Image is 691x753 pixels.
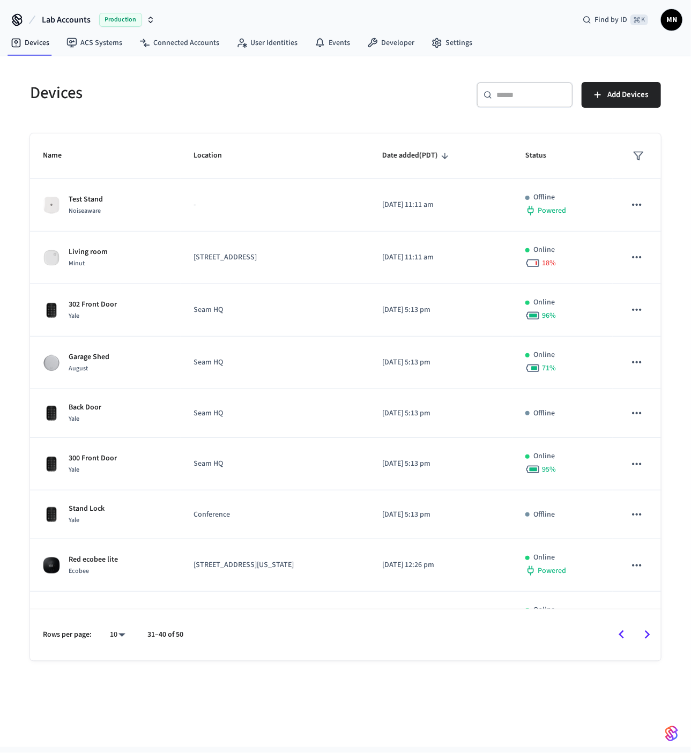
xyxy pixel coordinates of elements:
span: Find by ID [595,14,627,25]
span: 18 % [543,258,556,269]
p: TH8732WF5018 [69,607,117,618]
table: sticky table [30,133,661,697]
a: Devices [2,33,58,53]
button: Go to previous page [609,622,634,647]
a: Settings [423,33,481,53]
span: 71 % [543,363,556,374]
img: Minut Sensor [43,249,60,266]
a: Developer [359,33,423,53]
img: NoiseAware Indoor Sensor [43,197,60,214]
a: User Identities [228,33,306,53]
p: [DATE] 11:11 am [382,252,499,263]
img: August Smart Lock (AUG-SL05-M01-S01) [43,354,60,371]
span: MN [662,10,681,29]
p: [DATE] 5:13 pm [382,458,499,469]
p: Online [534,605,555,616]
h5: Devices [30,82,339,104]
span: August [69,364,88,373]
p: - [194,199,356,211]
span: 96 % [543,310,556,321]
a: Connected Accounts [131,33,228,53]
span: Add Devices [607,88,648,102]
p: Rows per page: [43,629,92,640]
p: [DATE] 5:13 pm [382,509,499,520]
img: ecobee_lite_3 [43,557,60,574]
p: Stand Lock [69,503,105,515]
p: Living room [69,247,108,258]
p: [STREET_ADDRESS] [194,252,356,263]
p: Garage Shed [69,352,109,363]
p: [STREET_ADDRESS][US_STATE] [194,560,356,571]
a: ACS Systems [58,33,131,53]
img: Yale Smart Lock [43,302,60,319]
p: Conference [194,509,356,520]
p: Seam HQ [194,304,356,316]
span: Yale [69,516,79,525]
img: Yale Smart Lock [43,506,60,523]
span: Powered [538,205,567,216]
p: [DATE] 11:11 am [382,199,499,211]
p: Seam HQ [194,357,356,368]
p: Online [534,349,555,361]
span: 95 % [543,464,556,475]
p: Seam HQ [194,408,356,419]
span: Yale [69,414,79,423]
p: Seam HQ [194,458,356,469]
span: Powered [538,565,567,576]
div: Find by ID⌘ K [574,10,657,29]
img: SeamLogoGradient.69752ec5.svg [665,725,678,742]
p: 300 Front Door [69,453,117,464]
p: Online [534,244,555,256]
p: Online [534,451,555,462]
p: Online [534,297,555,308]
img: Yale Smart Lock [43,405,60,422]
span: Production [99,13,142,27]
p: [DATE] 5:13 pm [382,357,499,368]
span: Status [525,147,560,164]
span: Ecobee [69,566,89,576]
p: Back Door [69,402,101,413]
button: Go to next page [635,622,660,647]
p: 31–40 of 50 [147,629,183,640]
p: 302 Front Door [69,299,117,310]
p: Test Stand [69,194,103,205]
p: [DATE] 12:26 pm [382,560,499,571]
div: 10 [105,627,130,643]
p: Offline [534,509,555,520]
p: [DATE] 5:13 pm [382,408,499,419]
p: [DATE] 5:13 pm [382,304,499,316]
span: ⌘ K [630,14,648,25]
button: MN [661,9,682,31]
span: Location [194,147,236,164]
p: Offline [534,408,555,419]
span: Minut [69,259,85,268]
button: Add Devices [582,82,661,108]
span: Name [43,147,76,164]
img: Yale Smart Lock [43,456,60,473]
span: Noiseaware [69,206,101,215]
p: Offline [534,192,555,203]
span: Date added(PDT) [382,147,452,164]
span: Lab Accounts [42,13,91,26]
a: Events [306,33,359,53]
span: Yale [69,311,79,320]
p: Online [534,552,555,563]
p: Red ecobee lite [69,554,118,565]
span: Yale [69,465,79,474]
